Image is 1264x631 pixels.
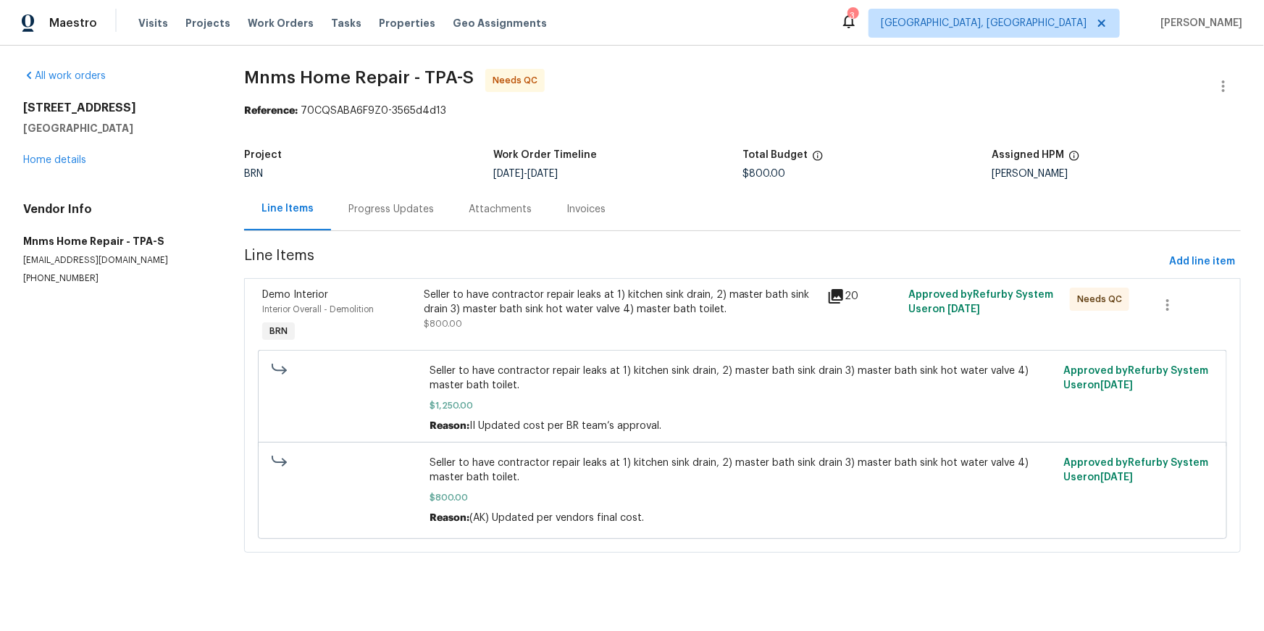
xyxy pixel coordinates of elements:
[742,169,785,179] span: $800.00
[469,513,644,523] span: (AK) Updated per vendors final cost.
[992,169,1241,179] div: [PERSON_NAME]
[261,201,314,216] div: Line Items
[469,421,661,431] span: II Updated cost per BR team’s approval.
[23,121,209,135] h5: [GEOGRAPHIC_DATA]
[1169,253,1235,271] span: Add line item
[430,421,469,431] span: Reason:
[469,202,532,217] div: Attachments
[1100,472,1133,482] span: [DATE]
[1063,366,1208,390] span: Approved by Refurby System User on
[527,169,558,179] span: [DATE]
[742,150,808,160] h5: Total Budget
[1077,292,1128,306] span: Needs QC
[244,150,282,160] h5: Project
[430,456,1055,485] span: Seller to have contractor repair leaks at 1) kitchen sink drain, 2) master bath sink drain 3) mas...
[248,16,314,30] span: Work Orders
[244,106,298,116] b: Reference:
[493,73,543,88] span: Needs QC
[23,202,209,217] h4: Vendor Info
[947,304,980,314] span: [DATE]
[1063,458,1208,482] span: Approved by Refurby System User on
[244,169,263,179] span: BRN
[1100,380,1133,390] span: [DATE]
[23,254,209,267] p: [EMAIL_ADDRESS][DOMAIN_NAME]
[430,513,469,523] span: Reason:
[348,202,434,217] div: Progress Updates
[1163,248,1241,275] button: Add line item
[23,71,106,81] a: All work orders
[812,150,824,169] span: The total cost of line items that have been proposed by Opendoor. This sum includes line items th...
[566,202,606,217] div: Invoices
[23,155,86,165] a: Home details
[23,234,209,248] h5: Mnms Home Repair - TPA-S
[379,16,435,30] span: Properties
[1155,16,1242,30] span: [PERSON_NAME]
[23,272,209,285] p: [PHONE_NUMBER]
[244,248,1163,275] span: Line Items
[1068,150,1080,169] span: The hpm assigned to this work order.
[262,290,328,300] span: Demo Interior
[23,101,209,115] h2: [STREET_ADDRESS]
[992,150,1064,160] h5: Assigned HPM
[430,364,1055,393] span: Seller to have contractor repair leaks at 1) kitchen sink drain, 2) master bath sink drain 3) mas...
[138,16,168,30] span: Visits
[49,16,97,30] span: Maestro
[847,9,858,23] div: 3
[493,169,558,179] span: -
[827,288,900,305] div: 20
[493,169,524,179] span: [DATE]
[493,150,597,160] h5: Work Order Timeline
[264,324,293,338] span: BRN
[331,18,361,28] span: Tasks
[430,398,1055,413] span: $1,250.00
[244,69,474,86] span: Mnms Home Repair - TPA-S
[881,16,1087,30] span: [GEOGRAPHIC_DATA], [GEOGRAPHIC_DATA]
[244,104,1241,118] div: 70CQSABA6F9Z0-3565d4d13
[185,16,230,30] span: Projects
[424,319,462,328] span: $800.00
[424,288,819,317] div: Seller to have contractor repair leaks at 1) kitchen sink drain, 2) master bath sink drain 3) mas...
[908,290,1053,314] span: Approved by Refurby System User on
[262,305,374,314] span: Interior Overall - Demolition
[430,490,1055,505] span: $800.00
[453,16,547,30] span: Geo Assignments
